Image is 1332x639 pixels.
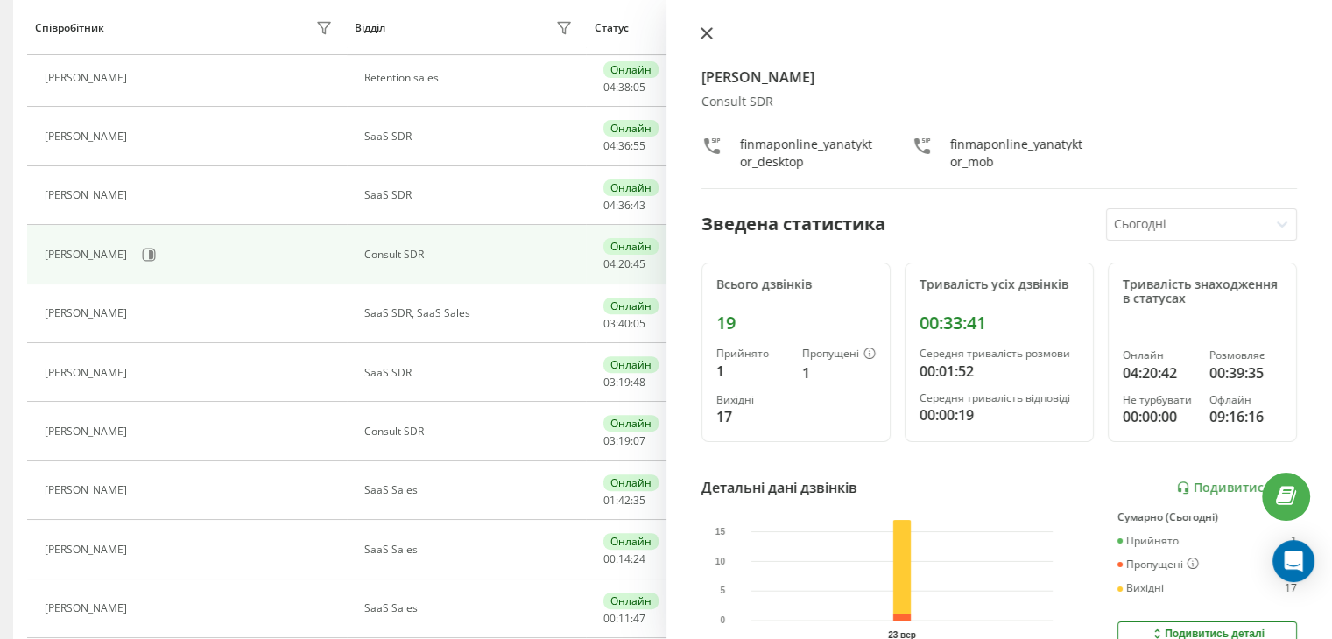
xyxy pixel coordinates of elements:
div: 00:39:35 [1209,362,1282,383]
div: Відділ [355,22,385,34]
div: Онлайн [603,61,659,78]
span: 00 [603,551,616,566]
div: 04:20:42 [1123,362,1195,383]
span: 14 [618,551,631,566]
div: Онлайн [1123,349,1195,362]
span: 55 [633,138,645,153]
span: 45 [633,256,645,271]
div: [PERSON_NAME] [45,425,131,438]
div: Онлайн [603,474,659,491]
div: [PERSON_NAME] [45,367,131,379]
div: 19 [716,312,876,334]
span: 24 [633,551,645,566]
text: 5 [720,586,725,595]
span: 03 [603,316,616,331]
div: SaaS SDR [364,189,577,201]
div: Сумарно (Сьогодні) [1117,511,1297,523]
div: Онлайн [603,593,659,609]
div: [PERSON_NAME] [45,602,131,614]
div: Прийнято [1117,535,1179,547]
div: Середня тривалість відповіді [920,392,1079,404]
div: : : [603,200,645,212]
h4: [PERSON_NAME] [701,67,1298,88]
span: 19 [618,433,631,448]
div: Онлайн [603,298,659,314]
span: 48 [633,375,645,390]
div: SaaS SDR [364,367,577,379]
div: Не турбувати [1123,394,1195,406]
div: Пропущені [802,348,876,362]
div: : : [603,318,645,330]
div: [PERSON_NAME] [45,72,131,84]
div: 00:33:41 [920,312,1079,334]
div: Consult SDR [701,95,1298,109]
span: 07 [633,433,645,448]
div: Тривалість усіх дзвінків [920,277,1079,292]
div: 1 [716,361,788,382]
span: 40 [618,316,631,331]
div: Retention sales [364,72,577,84]
span: 19 [618,375,631,390]
span: 38 [618,80,631,95]
div: [PERSON_NAME] [45,544,131,556]
span: 04 [603,198,616,213]
div: SaaS Sales [364,484,577,496]
span: 47 [633,611,645,626]
div: [PERSON_NAME] [45,189,131,201]
div: : : [603,258,645,270]
div: Всього дзвінків [716,277,876,292]
div: 1 [1291,535,1297,547]
text: 15 [715,527,725,537]
div: Співробітник [35,22,104,34]
div: : : [603,613,645,625]
div: Consult SDR [364,249,577,261]
div: Онлайн [603,179,659,196]
span: 03 [603,375,616,390]
div: Статус [595,22,629,34]
div: Онлайн [603,238,659,255]
div: Вихідні [716,394,788,406]
div: Тривалість знаходження в статусах [1123,277,1282,307]
span: 36 [618,198,631,213]
span: 01 [603,493,616,508]
div: [PERSON_NAME] [45,484,131,496]
div: finmaponline_yanatyktor_desktop [740,136,877,171]
div: 09:16:16 [1209,406,1282,427]
span: 05 [633,316,645,331]
span: 05 [633,80,645,95]
div: 17 [716,406,788,427]
div: : : [603,376,645,389]
span: 03 [603,433,616,448]
div: Онлайн [603,533,659,550]
div: : : [603,435,645,447]
span: 20 [618,256,631,271]
div: Consult SDR [364,425,577,438]
div: SaaS Sales [364,544,577,556]
div: Онлайн [603,356,659,373]
div: [PERSON_NAME] [45,130,131,143]
div: SaaS Sales [364,602,577,614]
div: : : [603,140,645,152]
div: 1 [802,362,876,383]
div: Детальні дані дзвінків [701,477,857,498]
div: Open Intercom Messenger [1272,540,1314,582]
a: Подивитись звіт [1176,481,1297,495]
span: 11 [618,611,631,626]
div: 00:01:52 [920,361,1079,382]
div: Зведена статистика [701,211,885,237]
div: : : [603,553,645,565]
span: 04 [603,80,616,95]
span: 04 [603,138,616,153]
div: Пропущені [1117,558,1199,572]
span: 43 [633,198,645,213]
div: Середня тривалість розмови [920,348,1079,360]
div: Офлайн [1209,394,1282,406]
span: 36 [618,138,631,153]
div: [PERSON_NAME] [45,307,131,319]
div: [PERSON_NAME] [45,249,131,261]
span: 42 [618,493,631,508]
text: 10 [715,557,725,566]
span: 04 [603,256,616,271]
span: 35 [633,493,645,508]
div: finmaponline_yanatyktor_mob [950,136,1087,171]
